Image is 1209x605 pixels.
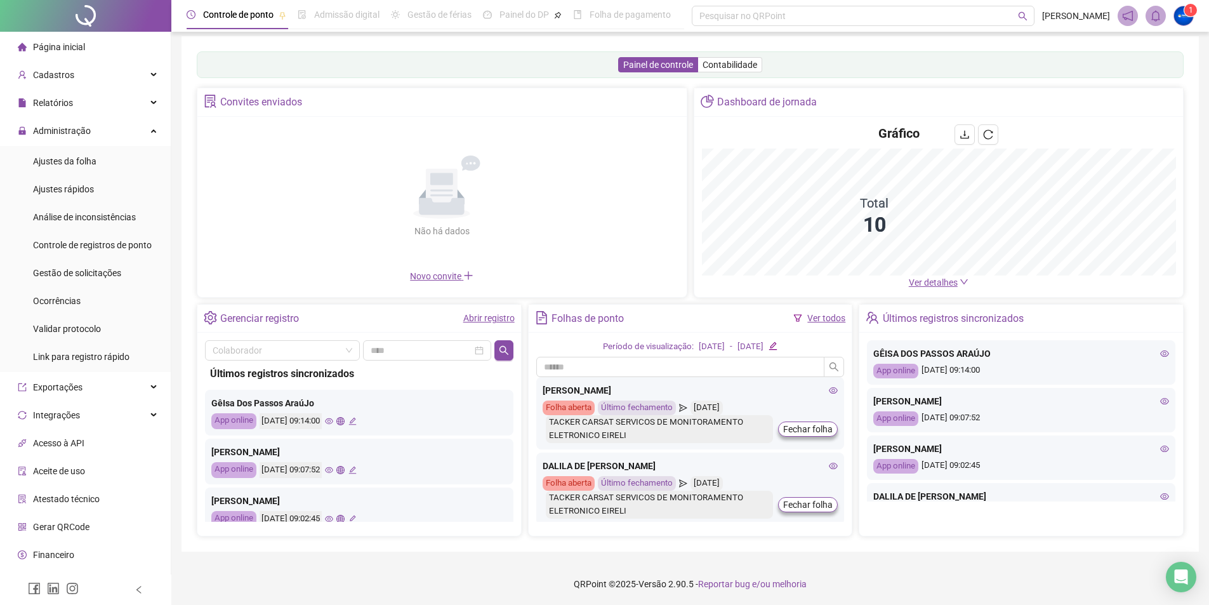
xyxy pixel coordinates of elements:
div: TACKER CARSAT SERVICOS DE MONITORAMENTO ELETRONICO EIRELI [546,415,774,443]
span: edit [348,515,357,523]
span: team [866,311,879,324]
span: home [18,43,27,51]
span: Gerar QRCode [33,522,89,532]
span: file [18,98,27,107]
span: edit [348,466,357,474]
button: Fechar folha [778,422,838,437]
div: [DATE] 09:14:00 [260,413,322,429]
span: Exportações [33,382,83,392]
div: [DATE] [690,476,723,491]
span: notification [1122,10,1133,22]
div: GêIsa Dos Passos AraúJo [211,396,507,410]
span: Atestado técnico [33,494,100,504]
div: [DATE] 09:14:00 [873,364,1169,378]
img: 52457 [1174,6,1193,25]
span: global [336,515,345,523]
div: Folha aberta [543,476,595,491]
span: audit [18,467,27,475]
span: pie-chart [701,95,714,108]
div: Folhas de ponto [552,308,624,329]
span: bell [1150,10,1161,22]
span: file-text [535,311,548,324]
span: Versão [638,579,666,589]
span: api [18,439,27,448]
span: pushpin [554,11,562,19]
span: download [960,130,970,140]
span: pushpin [279,11,286,19]
span: Aceite de uso [33,466,85,476]
span: [PERSON_NAME] [1042,9,1110,23]
div: Gerenciar registro [220,308,299,329]
span: eye [829,462,838,470]
div: [PERSON_NAME] [543,383,838,397]
div: Folha aberta [543,401,595,415]
span: Painel do DP [499,10,549,20]
span: send [679,401,687,415]
div: Últimos registros sincronizados [210,366,508,382]
span: Painel de controle [623,60,693,70]
div: [PERSON_NAME] [211,494,507,508]
span: linkedin [47,582,60,595]
span: setting [204,311,217,324]
div: DALILA DE [PERSON_NAME] [543,459,838,473]
span: dollar [18,550,27,559]
span: Gestão de férias [407,10,472,20]
span: Controle de registros de ponto [33,240,152,250]
span: Análise de inconsistências [33,212,136,222]
span: global [336,466,345,474]
span: instagram [66,582,79,595]
div: Último fechamento [598,476,676,491]
div: App online [211,462,256,478]
div: [PERSON_NAME] [211,445,507,459]
div: App online [873,364,918,378]
span: eye [1160,397,1169,406]
span: eye [1160,349,1169,358]
span: search [829,362,839,372]
span: solution [18,495,27,503]
div: Convites enviados [220,91,302,113]
span: Fechar folha [783,498,833,512]
span: book [573,10,582,19]
div: GÊISA DOS PASSOS ARAÚJO [873,347,1169,361]
span: Ajustes da folha [33,156,96,166]
span: send [679,476,687,491]
span: Novo convite [410,271,473,281]
span: 1 [1189,6,1193,15]
div: Período de visualização: [603,340,694,354]
span: sync [18,411,27,420]
span: left [135,585,143,594]
span: eye [325,515,333,523]
div: [DATE] 09:07:52 [873,411,1169,426]
div: [DATE] 09:02:45 [873,459,1169,474]
span: Contabilidade [703,60,757,70]
span: filter [793,314,802,322]
span: Link para registro rápido [33,352,129,362]
div: [DATE] 09:02:45 [260,511,322,527]
div: Últimos registros sincronizados [883,308,1024,329]
span: Financeiro [33,550,74,560]
a: Ver todos [807,313,845,323]
a: Ver detalhes down [909,277,968,288]
span: eye [325,417,333,425]
a: Abrir registro [463,313,515,323]
span: Reportar bug e/ou melhoria [698,579,807,589]
span: plus [463,270,473,281]
span: edit [348,417,357,425]
span: Fechar folha [783,422,833,436]
span: sun [391,10,400,19]
span: lock [18,126,27,135]
button: Fechar folha [778,497,838,512]
span: down [960,277,968,286]
span: file-done [298,10,307,19]
span: solution [204,95,217,108]
span: Admissão digital [314,10,380,20]
div: App online [211,511,256,527]
span: Administração [33,126,91,136]
div: Último fechamento [598,401,676,415]
div: - [730,340,732,354]
span: global [336,417,345,425]
span: facebook [28,582,41,595]
div: DALILA DE [PERSON_NAME] [873,489,1169,503]
span: Integrações [33,410,80,420]
div: App online [873,459,918,474]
